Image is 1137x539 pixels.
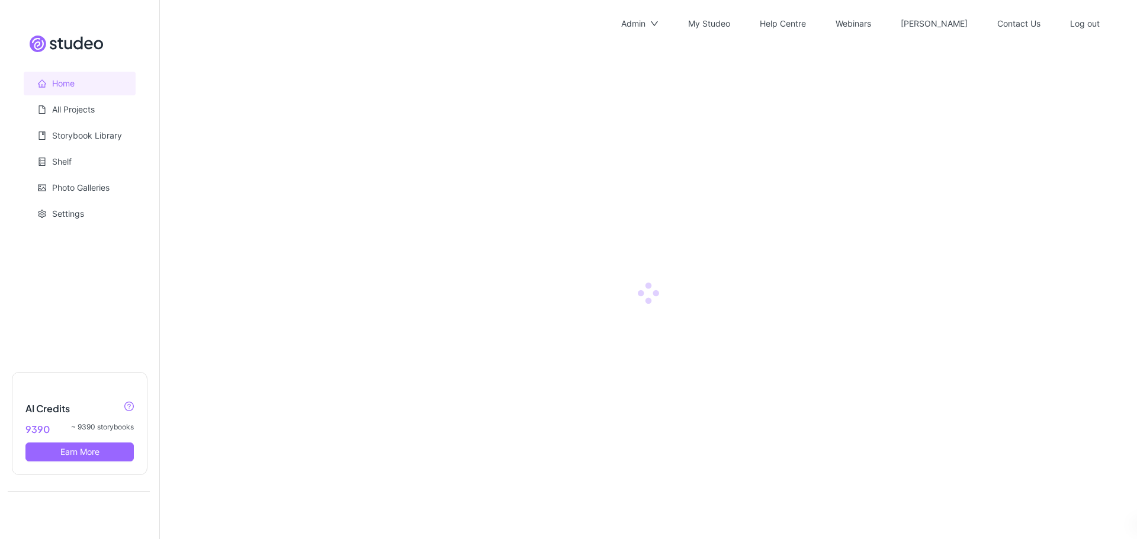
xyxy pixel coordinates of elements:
a: My Studeo [688,18,730,28]
span: setting [38,210,46,218]
a: Contact Us [997,18,1040,28]
span: ~ 9390 storybooks [71,422,134,433]
a: Help Centre [760,18,806,28]
a: Webinars [836,18,871,28]
img: Site logo [30,36,103,52]
span: question-circle [124,402,134,411]
span: Earn More [60,447,99,457]
a: Photo Galleries [52,182,110,192]
button: Earn More [25,442,134,461]
a: Log out [1070,18,1100,28]
div: Admin [621,5,645,43]
span: Settings [52,202,126,226]
a: Shelf [52,156,72,166]
a: All Projects [52,104,95,114]
a: [PERSON_NAME] [901,18,968,28]
span: 9390 [25,422,50,437]
h5: AI Credits [25,402,134,416]
a: Storybook Library [52,130,122,140]
span: down [650,20,659,28]
a: Home [52,78,75,88]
